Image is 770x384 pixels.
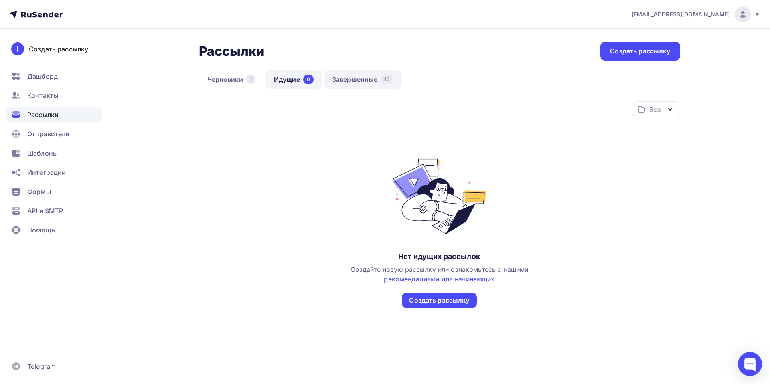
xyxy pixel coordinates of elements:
[398,252,480,261] div: Нет идущих рассылок
[27,187,51,196] span: Формы
[6,87,102,103] a: Контакты
[27,129,70,139] span: Отправители
[610,46,670,56] div: Создать рассылку
[632,10,730,18] span: [EMAIL_ADDRESS][DOMAIN_NAME]
[27,206,63,216] span: API и SMTP
[265,70,322,89] a: Идущие0
[246,75,255,84] div: 1
[27,110,59,119] span: Рассылки
[649,105,661,114] div: Все
[27,71,58,81] span: Дашборд
[384,275,494,283] a: рекомендациями для начинающих
[27,362,56,371] span: Telegram
[324,70,402,89] a: Завершенные13
[199,70,264,89] a: Черновики1
[6,184,102,200] a: Формы
[6,68,102,84] a: Дашборд
[303,75,314,84] div: 0
[6,107,102,123] a: Рассылки
[27,91,58,100] span: Контакты
[6,126,102,142] a: Отправители
[409,296,469,305] div: Создать рассылку
[29,44,88,54] div: Создать рассылку
[27,148,58,158] span: Шаблоны
[632,6,760,22] a: [EMAIL_ADDRESS][DOMAIN_NAME]
[6,145,102,161] a: Шаблоны
[27,225,55,235] span: Помощь
[632,101,680,117] button: Все
[351,265,529,283] span: Создайте новую рассылку или ознакомьтесь с нашими
[381,75,393,84] div: 13
[27,168,66,177] span: Интеграции
[199,43,265,59] h2: Рассылки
